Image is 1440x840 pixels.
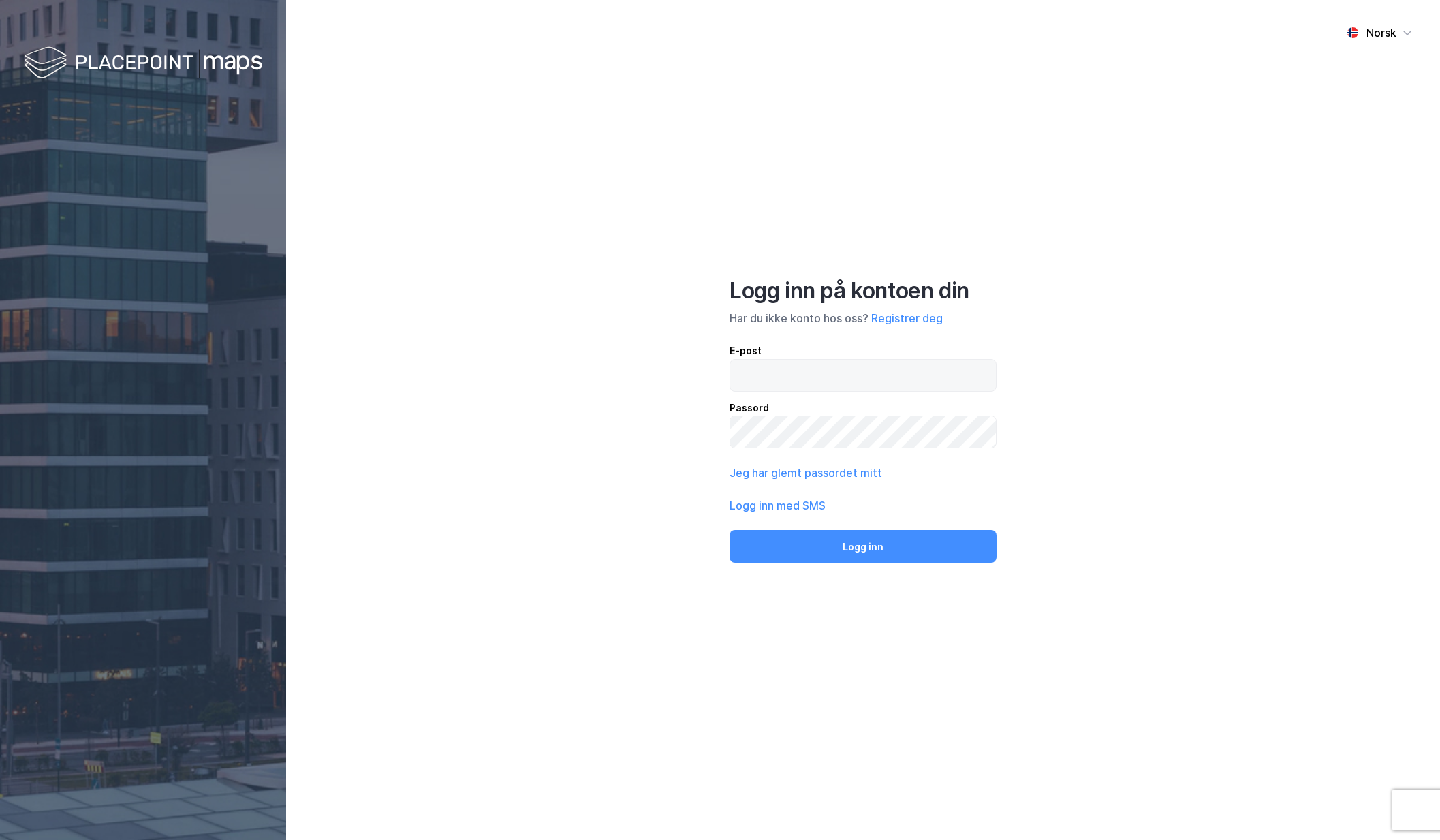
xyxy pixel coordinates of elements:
[1366,25,1396,41] div: Norsk
[730,400,997,416] div: Passord
[24,44,262,84] img: logo-white.f07954bde2210d2a523dddb988cd2aa7.svg
[730,530,997,563] button: Logg inn
[1372,775,1440,840] iframe: Chat Widget
[730,310,997,326] div: Har du ikke konto hos oss?
[1372,775,1440,840] div: Kontrollprogram for chat
[730,277,997,305] div: Logg inn på kontoen din
[730,465,882,481] button: Jeg har glemt passordet mitt
[730,497,826,514] button: Logg inn med SMS
[871,310,943,326] button: Registrer deg
[730,343,997,359] div: E-post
